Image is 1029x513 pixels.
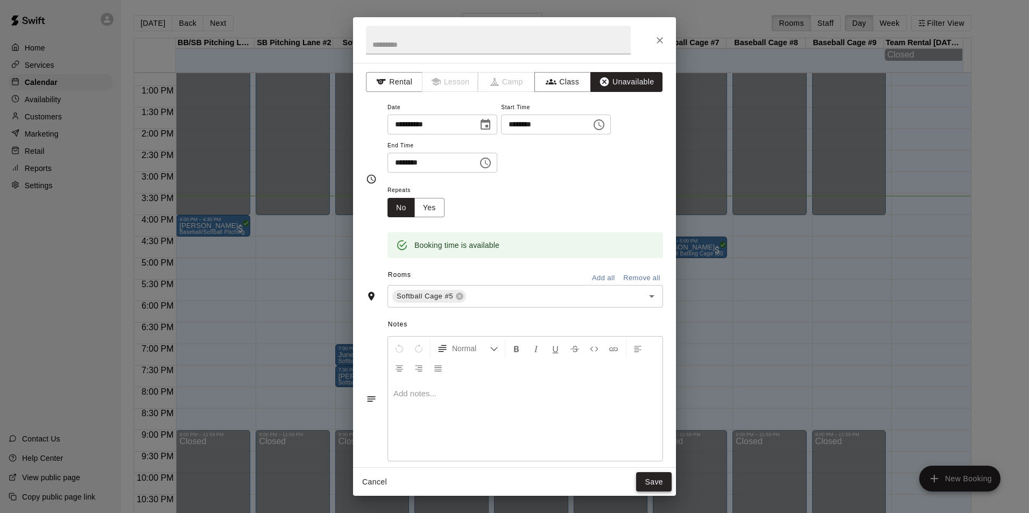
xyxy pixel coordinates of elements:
[392,291,457,302] span: Softball Cage #5
[366,72,422,92] button: Rental
[590,72,662,92] button: Unavailable
[387,139,497,153] span: End Time
[414,236,499,255] div: Booking time is available
[388,316,663,333] span: Notes
[387,101,497,115] span: Date
[588,114,610,136] button: Choose time, selected time is 4:00 PM
[475,152,496,174] button: Choose time, selected time is 9:00 PM
[501,101,611,115] span: Start Time
[478,72,535,92] span: Camps can only be created in the Services page
[387,183,453,198] span: Repeats
[410,339,428,358] button: Redo
[629,339,647,358] button: Left Align
[604,339,623,358] button: Insert Link
[387,198,415,218] button: No
[390,339,408,358] button: Undo
[433,339,503,358] button: Formatting Options
[392,290,466,303] div: Softball Cage #5
[508,339,526,358] button: Format Bold
[452,343,490,354] span: Normal
[390,358,408,377] button: Center Align
[475,114,496,136] button: Choose date, selected date is Oct 10, 2025
[585,339,603,358] button: Insert Code
[366,174,377,184] svg: Timing
[366,394,377,404] svg: Notes
[546,339,565,358] button: Format Underline
[650,31,669,50] button: Close
[422,72,479,92] span: Lessons must be created in the Services page first
[410,358,428,377] button: Right Align
[388,271,411,279] span: Rooms
[429,358,447,377] button: Justify Align
[414,198,445,218] button: Yes
[566,339,584,358] button: Format Strikethrough
[534,72,591,92] button: Class
[621,270,663,287] button: Remove all
[636,472,672,492] button: Save
[357,472,392,492] button: Cancel
[387,198,445,218] div: outlined button group
[527,339,545,358] button: Format Italics
[366,291,377,302] svg: Rooms
[644,289,659,304] button: Open
[586,270,621,287] button: Add all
